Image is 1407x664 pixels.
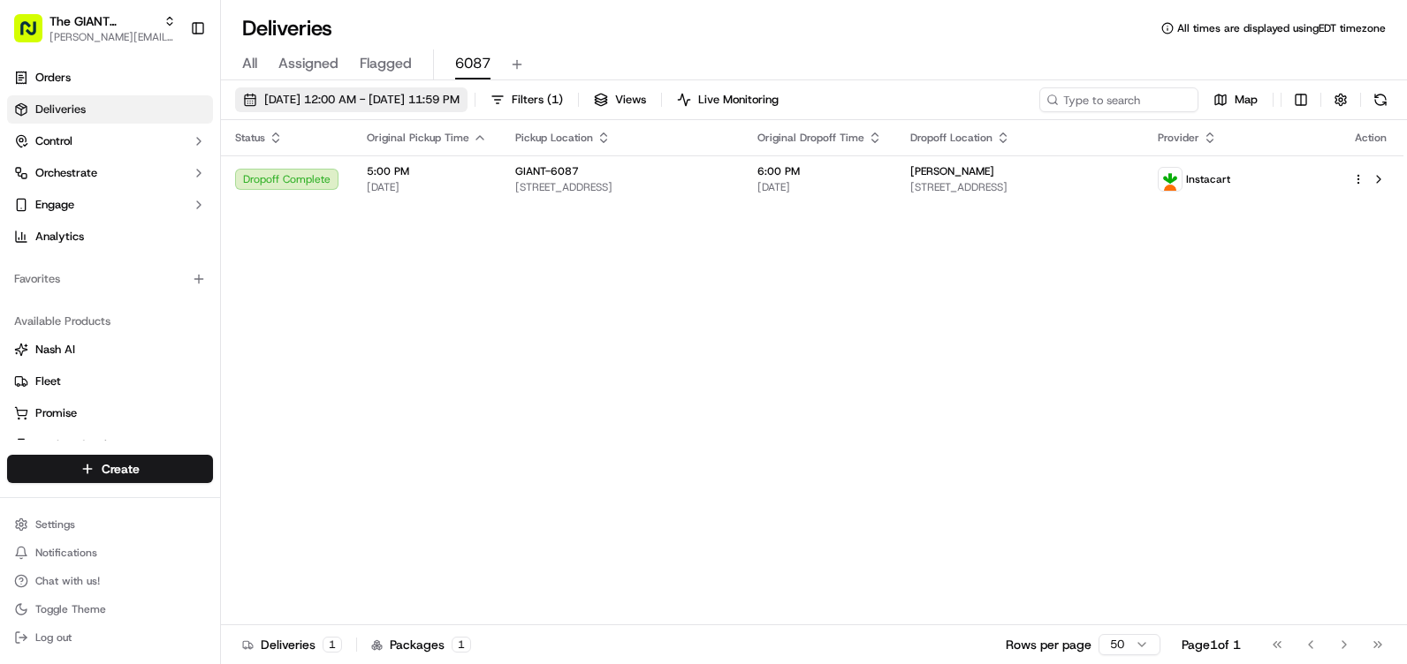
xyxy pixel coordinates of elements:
[1159,168,1182,191] img: profile_instacart_ahold_partner.png
[7,307,213,336] div: Available Products
[515,164,579,178] span: GIANT-6087
[35,373,61,389] span: Fleet
[49,30,176,44] button: [PERSON_NAME][EMAIL_ADDRESS][PERSON_NAME][DOMAIN_NAME]
[7,127,213,155] button: Control
[323,637,342,653] div: 1
[1039,87,1198,112] input: Type to search
[35,102,86,117] span: Deliveries
[242,636,342,653] div: Deliveries
[7,223,213,251] a: Analytics
[7,512,213,537] button: Settings
[615,92,646,108] span: Views
[35,630,72,645] span: Log out
[7,159,213,187] button: Orchestrate
[910,180,1129,194] span: [STREET_ADDRESS]
[14,437,206,453] a: Product Catalog
[698,92,779,108] span: Live Monitoring
[14,405,206,421] a: Promise
[35,342,75,358] span: Nash AI
[483,87,571,112] button: Filters(1)
[757,180,882,194] span: [DATE]
[7,455,213,483] button: Create
[35,574,100,588] span: Chat with us!
[1006,636,1091,653] p: Rows per page
[1182,636,1241,653] div: Page 1 of 1
[757,164,882,178] span: 6:00 PM
[367,164,487,178] span: 5:00 PM
[7,191,213,219] button: Engage
[7,95,213,124] a: Deliveries
[242,53,257,74] span: All
[910,131,993,145] span: Dropoff Location
[7,569,213,593] button: Chat with us!
[18,258,32,272] div: 📗
[1177,21,1386,35] span: All times are displayed using EDT timezone
[35,165,97,181] span: Orchestrate
[7,540,213,565] button: Notifications
[35,437,120,453] span: Product Catalog
[14,342,206,358] a: Nash AI
[1352,131,1389,145] div: Action
[7,597,213,622] button: Toggle Theme
[18,18,53,53] img: Nash
[176,299,214,313] span: Pylon
[35,517,75,532] span: Settings
[1186,172,1230,186] span: Instacart
[7,64,213,92] a: Orders
[264,92,460,108] span: [DATE] 12:00 AM - [DATE] 11:59 PM
[35,602,106,616] span: Toggle Theme
[242,14,332,42] h1: Deliveries
[102,460,140,478] span: Create
[512,92,563,108] span: Filters
[18,71,322,99] p: Welcome 👋
[235,131,265,145] span: Status
[371,636,471,653] div: Packages
[669,87,787,112] button: Live Monitoring
[235,87,468,112] button: [DATE] 12:00 AM - [DATE] 11:59 PM
[1368,87,1393,112] button: Refresh
[547,92,563,108] span: ( 1 )
[60,186,224,200] div: We're available if you need us!
[7,367,213,396] button: Fleet
[35,229,84,245] span: Analytics
[35,546,97,560] span: Notifications
[586,87,654,112] button: Views
[452,637,471,653] div: 1
[7,625,213,650] button: Log out
[300,174,322,195] button: Start new chat
[35,133,72,149] span: Control
[7,431,213,459] button: Product Catalog
[7,336,213,364] button: Nash AI
[1235,92,1258,108] span: Map
[49,12,156,30] button: The GIANT Company
[149,258,164,272] div: 💻
[515,180,729,194] span: [STREET_ADDRESS]
[35,70,71,86] span: Orders
[14,373,206,389] a: Fleet
[757,131,864,145] span: Original Dropoff Time
[455,53,491,74] span: 6087
[360,53,412,74] span: Flagged
[125,298,214,313] a: Powered byPylon
[367,131,469,145] span: Original Pickup Time
[910,164,994,178] span: [PERSON_NAME]
[278,53,338,74] span: Assigned
[1158,131,1199,145] span: Provider
[142,249,291,281] a: 💻API Documentation
[35,405,77,421] span: Promise
[167,256,284,274] span: API Documentation
[7,265,213,293] div: Favorites
[11,249,142,281] a: 📗Knowledge Base
[18,169,49,200] img: 1736555255976-a54dd68f-1ca7-489b-9aae-adbdc363a1c4
[60,169,290,186] div: Start new chat
[367,180,487,194] span: [DATE]
[35,197,74,213] span: Engage
[7,399,213,427] button: Promise
[35,256,135,274] span: Knowledge Base
[1205,87,1266,112] button: Map
[515,131,593,145] span: Pickup Location
[46,114,318,132] input: Got a question? Start typing here...
[7,7,183,49] button: The GIANT Company[PERSON_NAME][EMAIL_ADDRESS][PERSON_NAME][DOMAIN_NAME]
